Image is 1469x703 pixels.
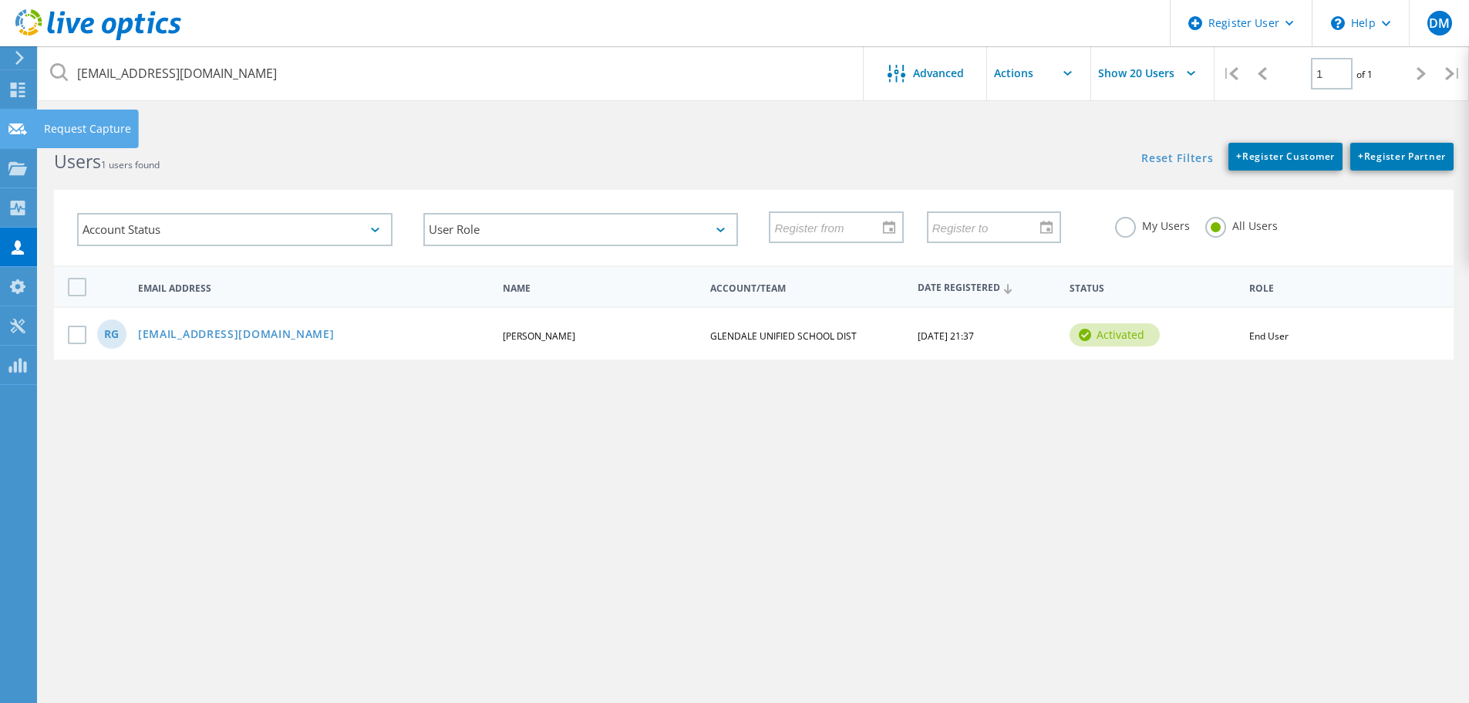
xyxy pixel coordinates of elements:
[1070,323,1160,346] div: activated
[1228,143,1343,171] a: +Register Customer
[710,284,905,293] span: Account/Team
[1215,46,1246,101] div: |
[503,284,697,293] span: Name
[15,32,181,43] a: Live Optics Dashboard
[1350,143,1454,171] a: +Register Partner
[423,213,739,246] div: User Role
[1358,150,1446,163] span: Register Partner
[710,330,857,343] span: GLENDALE UNIFIED SCHOOL DIST
[1429,17,1450,29] span: DM
[1358,150,1364,163] b: +
[77,213,393,246] div: Account Status
[138,329,335,342] a: [EMAIL_ADDRESS][DOMAIN_NAME]
[918,330,974,343] span: [DATE] 21:37
[1141,153,1213,166] a: Reset Filters
[918,283,1056,293] span: Date Registered
[1115,217,1190,232] label: My Users
[1070,284,1236,293] span: Status
[1356,68,1373,81] span: of 1
[770,212,891,242] input: Register from
[138,284,490,293] span: Email Address
[1205,217,1278,232] label: All Users
[39,46,864,100] input: Search users by name, email, company, etc.
[104,329,119,340] span: RG
[44,123,131,134] div: Request Capture
[1236,150,1335,163] span: Register Customer
[503,330,575,343] span: [PERSON_NAME]
[1236,150,1242,163] b: +
[928,212,1049,242] input: Register to
[1249,330,1289,343] span: End User
[1249,284,1430,293] span: Role
[101,158,160,171] span: 1 users found
[913,68,964,79] span: Advanced
[54,149,101,174] b: Users
[1437,46,1469,101] div: |
[1331,16,1345,30] svg: \n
